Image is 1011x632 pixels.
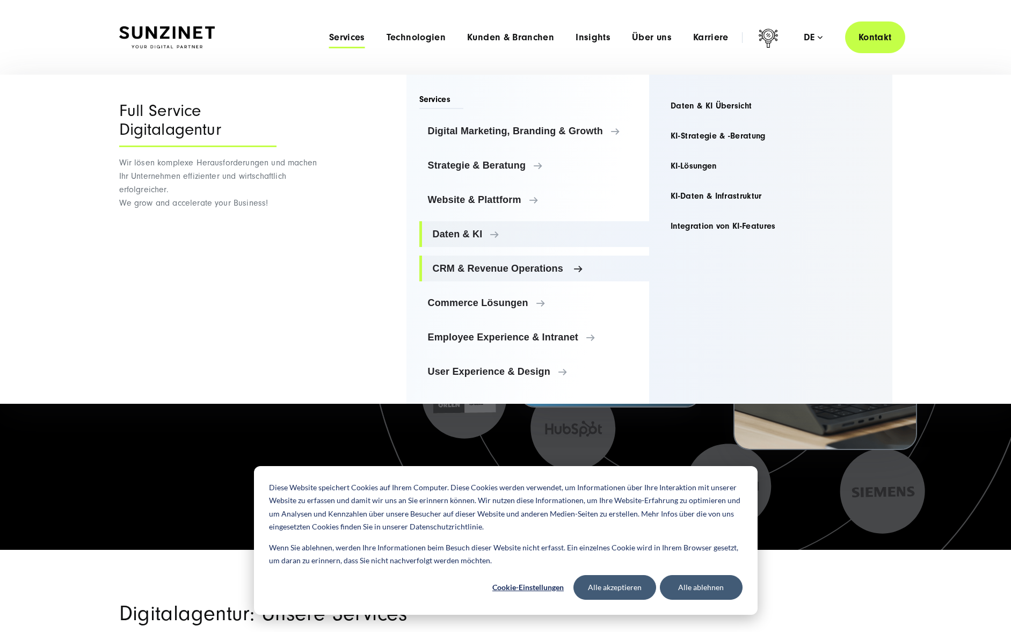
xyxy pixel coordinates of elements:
a: Commerce Lösungen [419,290,650,316]
span: Daten & KI [433,229,641,239]
a: CRM & Revenue Operations [419,256,650,281]
a: KI-Strategie & -Beratung [662,123,879,149]
h2: Digitalagentur: Unsere Services [119,604,629,624]
span: Strategie & Beratung [428,160,641,171]
a: Integration von KI-Features [662,213,879,239]
a: Services [329,32,365,43]
div: de [804,32,823,43]
a: User Experience & Design [419,359,650,384]
a: Kunden & Branchen [467,32,554,43]
span: Services [419,93,464,109]
span: User Experience & Design [428,366,641,377]
a: Daten & KI [419,221,650,247]
a: Über uns [632,32,672,43]
button: Cookie-Einstellungen [487,575,570,600]
a: Digital Marketing, Branding & Growth [419,118,650,144]
span: Wir lösen komplexe Herausforderungen und machen Ihr Unternehmen effizienter und wirtschaftlich er... [119,158,317,208]
a: KI-Daten & Infrastruktur [662,183,879,209]
a: Karriere [693,32,729,43]
a: Employee Experience & Intranet [419,324,650,350]
span: CRM & Revenue Operations [433,263,641,274]
a: Technologien [387,32,446,43]
span: Digital Marketing, Branding & Growth [428,126,641,136]
button: Alle akzeptieren [573,575,656,600]
p: Wenn Sie ablehnen, werden Ihre Informationen beim Besuch dieser Website nicht erfasst. Ein einzel... [269,541,743,568]
a: KI-Lösungen [662,153,879,179]
img: SUNZINET Full Service Digital Agentur [119,26,215,49]
a: Insights [576,32,610,43]
span: Employee Experience & Intranet [428,332,641,343]
p: Diese Website speichert Cookies auf Ihrem Computer. Diese Cookies werden verwendet, um Informatio... [269,481,743,534]
span: Commerce Lösungen [428,297,641,308]
a: Kontakt [845,21,905,53]
div: Cookie banner [254,466,758,615]
a: Strategie & Beratung [419,152,650,178]
button: Alle ablehnen [660,575,743,600]
div: Full Service Digitalagentur [119,101,277,147]
span: Website & Plattform [428,194,641,205]
a: Website & Plattform [419,187,650,213]
a: Daten & KI Übersicht [662,93,879,119]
